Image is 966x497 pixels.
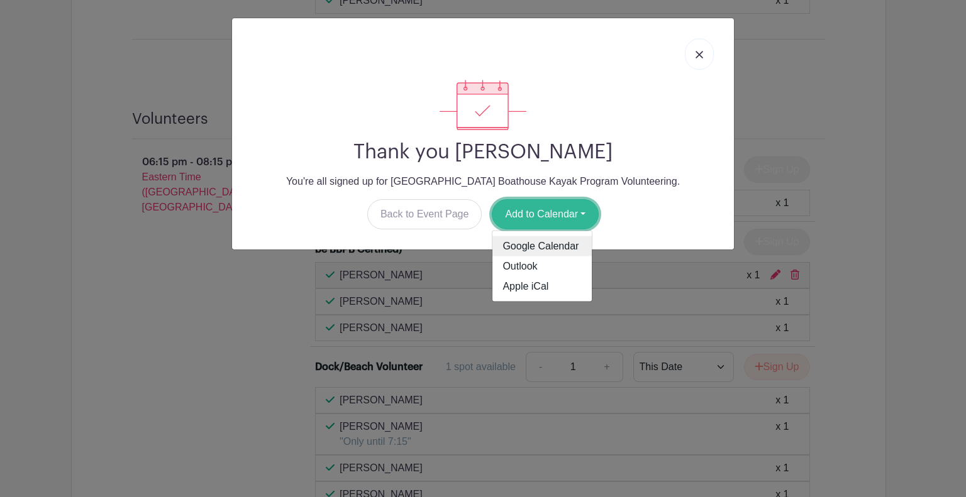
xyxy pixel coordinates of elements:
img: signup_complete-c468d5dda3e2740ee63a24cb0ba0d3ce5d8a4ecd24259e683200fb1569d990c8.svg [440,80,526,130]
a: Back to Event Page [367,199,482,229]
a: Google Calendar [492,236,592,256]
a: Outlook [492,256,592,276]
h2: Thank you [PERSON_NAME] [242,140,724,164]
a: Apple iCal [492,276,592,297]
button: Add to Calendar [492,199,599,229]
p: You're all signed up for [GEOGRAPHIC_DATA] Boathouse Kayak Program Volunteering. [242,174,724,189]
img: close_button-5f87c8562297e5c2d7936805f587ecaba9071eb48480494691a3f1689db116b3.svg [696,51,703,58]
